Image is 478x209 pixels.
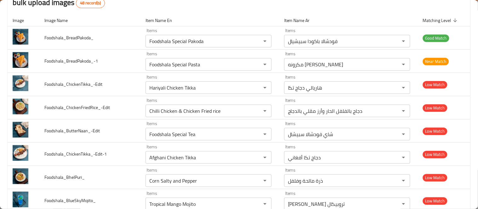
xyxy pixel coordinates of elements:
span: Foodshala_ChickenFriedRice_-Edit [45,103,110,112]
span: Foodshala_BreadPakoda_ [45,34,94,42]
button: Open [399,176,408,185]
th: Image [8,14,40,26]
span: Foodshala_ChickenTikka_-Edit-1 [45,150,107,158]
button: Open [399,107,408,115]
button: Open [399,130,408,139]
button: Open [261,83,269,92]
span: Foodshala_BlueSkyMojito_ [45,196,96,205]
span: Low Match [423,197,447,205]
button: Open [261,37,269,46]
button: Open [261,130,269,139]
span: Matching Level [423,17,459,24]
img: Foodshala_ChickenTikka_-Edit-1 [13,145,28,161]
span: Near Match [423,58,449,65]
img: Foodshala_BreadPakoda_ [13,29,28,45]
button: Open [261,153,269,162]
button: Open [399,153,408,162]
span: Low Match [423,128,447,135]
span: Good Match [423,35,449,42]
span: Low Match [423,81,447,88]
img: Foodshala_ChickenTikka_-Edit [13,75,28,91]
img: Foodshala_BlueSkyMojito_ [13,192,28,207]
button: Open [399,83,408,92]
span: Foodshala_BhelPuri_ [45,173,85,181]
button: Open [261,176,269,185]
span: Image Name [45,17,76,24]
img: Foodshala_ButterNaan_-Edit [13,122,28,138]
span: Low Match [423,104,447,112]
img: Foodshala_BhelPuri_ [13,168,28,184]
button: Open [261,60,269,69]
button: Open [399,60,408,69]
img: Foodshala_BreadPakoda_-1 [13,52,28,68]
span: Low Match [423,174,447,181]
button: Open [399,200,408,208]
span: Foodshala_ChickenTikka_-Edit [45,80,103,88]
th: Item Name Ar [279,14,418,26]
img: Foodshala_ChickenFriedRice_-Edit [13,99,28,114]
span: Low Match [423,151,447,158]
button: Open [261,200,269,208]
span: Foodshala_ButterNaan_-Edit [45,127,100,135]
button: Open [261,107,269,115]
span: Foodshala_BreadPakoda_-1 [45,57,98,65]
th: Item Name En [141,14,279,26]
button: Open [399,37,408,46]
